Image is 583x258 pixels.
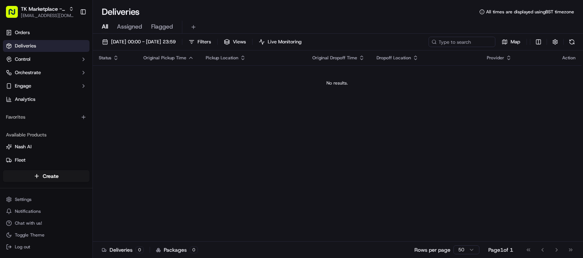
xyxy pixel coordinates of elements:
[117,22,142,31] span: Assigned
[3,129,89,141] div: Available Products
[3,242,89,252] button: Log out
[136,247,144,253] div: 0
[96,80,579,86] div: No results.
[3,93,89,105] a: Analytics
[3,67,89,79] button: Orchestrate
[151,22,173,31] span: Flagged
[15,196,32,202] span: Settings
[429,37,495,47] input: Type to search
[312,55,357,61] span: Original Dropoff Time
[99,37,179,47] button: [DATE] 00:00 - [DATE] 23:59
[3,80,89,92] button: Engage
[562,55,576,61] div: Action
[3,141,89,153] button: Nash AI
[102,246,144,254] div: Deliveries
[143,55,186,61] span: Original Pickup Time
[6,157,87,163] a: Fleet
[3,218,89,228] button: Chat with us!
[3,111,89,123] div: Favorites
[255,37,305,47] button: Live Monitoring
[15,29,30,36] span: Orders
[15,96,35,103] span: Analytics
[15,69,41,76] span: Orchestrate
[111,39,176,45] span: [DATE] 00:00 - [DATE] 23:59
[15,244,30,250] span: Log out
[156,246,198,254] div: Packages
[21,5,66,13] button: TK Marketplace - TKD
[268,39,302,45] span: Live Monitoring
[414,246,450,254] p: Rows per page
[511,39,520,45] span: Map
[15,157,26,163] span: Fleet
[21,13,74,19] button: [EMAIL_ADDRESS][DOMAIN_NAME]
[43,172,59,180] span: Create
[3,3,77,21] button: TK Marketplace - TKD[EMAIL_ADDRESS][DOMAIN_NAME]
[233,39,246,45] span: Views
[15,208,41,214] span: Notifications
[15,83,31,89] span: Engage
[15,56,30,63] span: Control
[3,154,89,166] button: Fleet
[15,220,42,226] span: Chat with us!
[15,232,45,238] span: Toggle Theme
[6,143,87,150] a: Nash AI
[3,206,89,216] button: Notifications
[99,55,111,61] span: Status
[185,37,214,47] button: Filters
[102,6,140,18] h1: Deliveries
[198,39,211,45] span: Filters
[190,247,198,253] div: 0
[206,55,238,61] span: Pickup Location
[377,55,411,61] span: Dropoff Location
[567,37,577,47] button: Refresh
[3,27,89,39] a: Orders
[488,246,513,254] div: Page 1 of 1
[3,194,89,205] button: Settings
[486,9,574,15] span: All times are displayed using BST timezone
[15,43,36,49] span: Deliveries
[3,170,89,182] button: Create
[487,55,504,61] span: Provider
[498,37,524,47] button: Map
[3,40,89,52] a: Deliveries
[3,230,89,240] button: Toggle Theme
[221,37,249,47] button: Views
[15,143,32,150] span: Nash AI
[3,53,89,65] button: Control
[102,22,108,31] span: All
